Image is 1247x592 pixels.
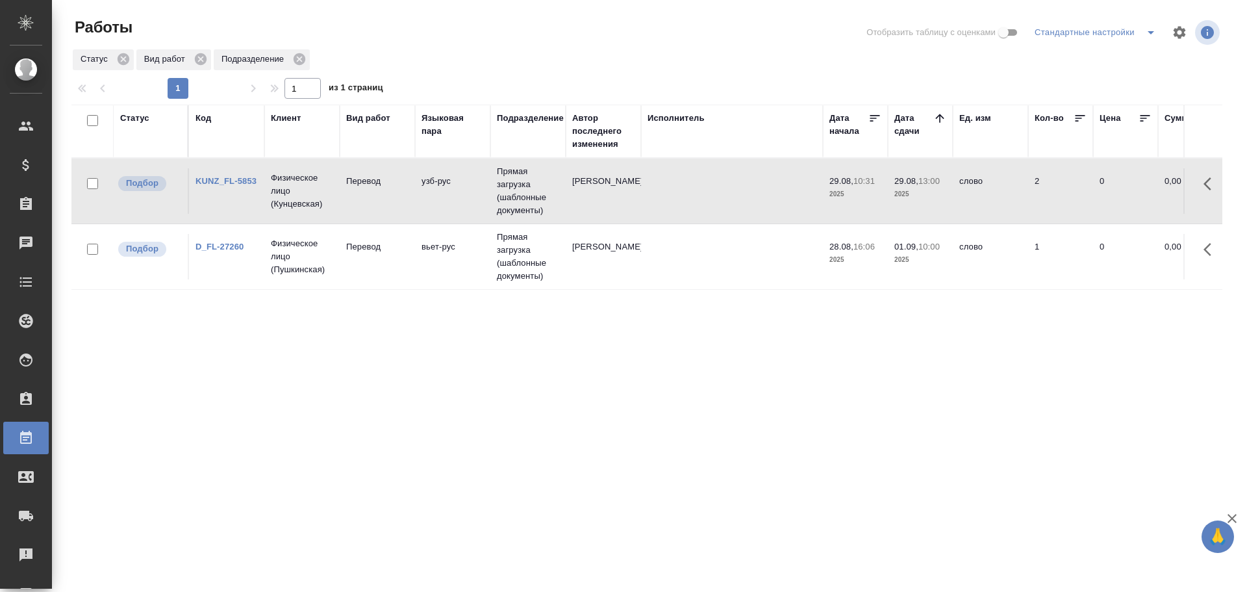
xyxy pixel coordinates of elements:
[1031,22,1164,43] div: split button
[1028,168,1093,214] td: 2
[953,168,1028,214] td: слово
[71,17,132,38] span: Работы
[829,112,868,138] div: Дата начала
[195,112,211,125] div: Код
[853,176,875,186] p: 10:31
[894,253,946,266] p: 2025
[1196,234,1227,265] button: Здесь прячутся важные кнопки
[126,177,158,190] p: Подбор
[126,242,158,255] p: Подбор
[829,188,881,201] p: 2025
[422,112,484,138] div: Языковая пара
[271,172,333,211] p: Физическое лицо (Кунцевская)
[81,53,112,66] p: Статус
[953,234,1028,279] td: слово
[346,240,409,253] p: Перевод
[195,242,244,251] a: D_FL-27260
[918,242,940,251] p: 10:00
[497,112,564,125] div: Подразделение
[490,224,566,289] td: Прямая загрузка (шаблонные документы)
[120,112,149,125] div: Статус
[829,253,881,266] p: 2025
[144,53,190,66] p: Вид работ
[214,49,310,70] div: Подразделение
[1093,234,1158,279] td: 0
[648,112,705,125] div: Исполнитель
[117,175,181,192] div: Можно подбирать исполнителей
[1195,20,1222,45] span: Посмотреть информацию
[221,53,288,66] p: Подразделение
[1207,523,1229,550] span: 🙏
[566,168,641,214] td: [PERSON_NAME]
[566,234,641,279] td: [PERSON_NAME]
[346,175,409,188] p: Перевод
[1035,112,1064,125] div: Кол-во
[918,176,940,186] p: 13:00
[894,112,933,138] div: Дата сдачи
[1100,112,1121,125] div: Цена
[1093,168,1158,214] td: 0
[117,240,181,258] div: Можно подбирать исполнителей
[195,176,257,186] a: KUNZ_FL-5853
[271,112,301,125] div: Клиент
[894,242,918,251] p: 01.09,
[894,188,946,201] p: 2025
[415,168,490,214] td: узб-рус
[490,159,566,224] td: Прямая загрузка (шаблонные документы)
[829,176,853,186] p: 29.08,
[346,112,390,125] div: Вид работ
[415,234,490,279] td: вьет-рус
[271,237,333,276] p: Физическое лицо (Пушкинская)
[1164,17,1195,48] span: Настроить таблицу
[1202,521,1234,553] button: 🙏
[572,112,635,151] div: Автор последнего изменения
[829,242,853,251] p: 28.08,
[1165,112,1192,125] div: Сумма
[959,112,991,125] div: Ед. изм
[136,49,211,70] div: Вид работ
[73,49,134,70] div: Статус
[866,26,996,39] span: Отобразить таблицу с оценками
[329,80,383,99] span: из 1 страниц
[1196,168,1227,199] button: Здесь прячутся важные кнопки
[853,242,875,251] p: 16:06
[1158,234,1223,279] td: 0,00 ₽
[1028,234,1093,279] td: 1
[1158,168,1223,214] td: 0,00 ₽
[894,176,918,186] p: 29.08,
